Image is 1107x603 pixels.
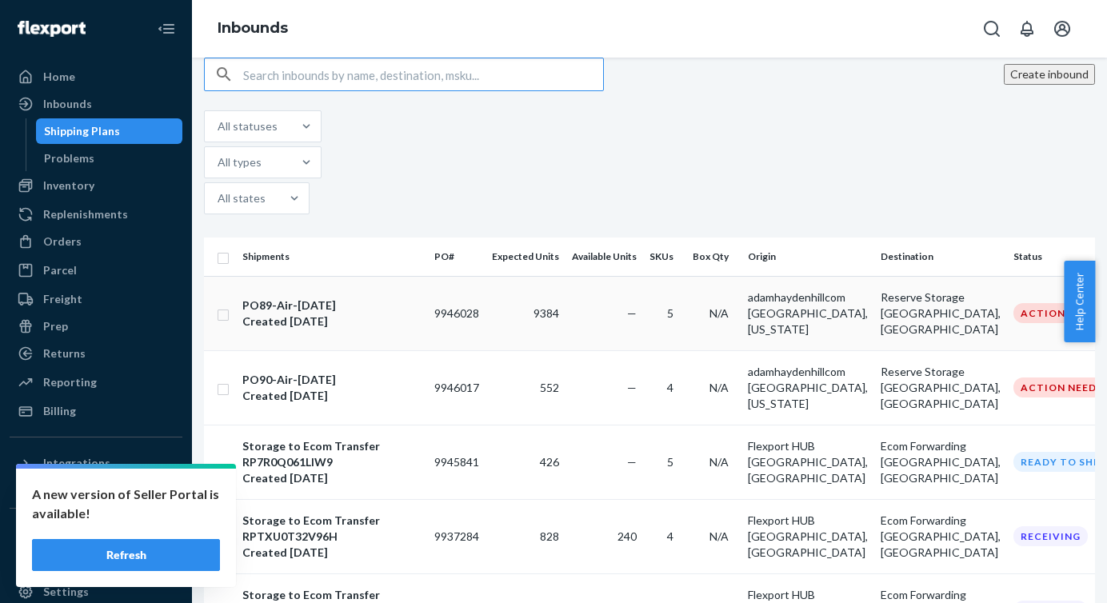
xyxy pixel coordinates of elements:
a: Orders [10,229,182,254]
th: Destination [874,238,1007,276]
span: 828 [540,529,559,543]
div: Orders [43,234,82,250]
a: Problems [36,146,183,171]
div: Returns [43,345,86,361]
span: [GEOGRAPHIC_DATA], [GEOGRAPHIC_DATA] [881,381,1001,410]
div: Prep [43,318,68,334]
button: Help Center [1064,261,1095,342]
a: Add Integration [10,482,182,501]
span: — [627,455,637,469]
a: Returns [10,341,182,366]
a: Replenishments [10,202,182,227]
div: Created [DATE] [242,545,422,561]
div: Freight [43,291,82,307]
span: [GEOGRAPHIC_DATA], [GEOGRAPHIC_DATA] [881,529,1001,559]
td: 9945841 [428,425,486,499]
button: Close Navigation [150,13,182,45]
a: Freight [10,286,182,312]
span: N/A [709,455,729,469]
div: adamhaydenhillcom [748,364,868,380]
th: Shipments [236,238,428,276]
div: Replenishments [43,206,128,222]
input: All states [266,190,267,206]
th: Origin [741,238,874,276]
button: Open notifications [1011,13,1043,45]
img: Flexport logo [18,21,86,37]
button: Open Search Box [976,13,1008,45]
th: Available Units [565,238,643,276]
div: PO89-Air-[DATE] [242,298,422,313]
div: Settings [43,584,89,600]
button: Fast Tags [10,521,182,547]
span: N/A [709,529,729,543]
div: Created [DATE] [242,388,422,404]
span: [GEOGRAPHIC_DATA], [GEOGRAPHIC_DATA] [748,529,868,559]
div: Storage to Ecom Transfer RP7R0Q061LIW9 [242,438,422,470]
div: All states [218,190,266,206]
div: adamhaydenhillcom [748,290,868,305]
span: [GEOGRAPHIC_DATA], [US_STATE] [748,381,868,410]
div: Ecom Forwarding [881,587,1001,603]
div: Flexport HUB [748,438,868,454]
div: Home [43,69,75,85]
span: 5 [667,306,673,320]
td: 9946028 [428,276,486,350]
div: Reserve Storage [881,364,1001,380]
span: — [627,381,637,394]
th: SKUs [643,238,686,276]
p: A new version of Seller Portal is available! [32,485,220,523]
div: Reporting [43,374,97,390]
span: 4 [667,529,673,543]
a: Inventory [10,173,182,198]
span: N/A [709,306,729,320]
a: Home [10,64,182,90]
span: 5 [667,455,673,469]
th: PO# [428,238,486,276]
a: Inbounds [218,19,288,37]
td: 9937284 [428,499,486,573]
span: 4 [667,381,673,394]
div: Receiving [1013,526,1088,546]
ol: breadcrumbs [205,6,301,52]
input: Search inbounds by name, destination, msku... [243,58,603,90]
span: 240 [617,529,637,543]
div: Created [DATE] [242,470,422,486]
span: 552 [540,381,559,394]
div: Flexport HUB [748,587,868,603]
button: Integrations [10,450,182,476]
span: 426 [540,455,559,469]
th: Expected Units [486,238,565,276]
div: Ecom Forwarding [881,438,1001,454]
div: Reserve Storage [881,290,1001,305]
td: 9946017 [428,350,486,425]
input: All statuses [278,118,279,134]
div: PO90-Air-[DATE] [242,372,422,388]
div: Billing [43,403,76,419]
span: — [627,306,637,320]
div: Inbounds [43,96,92,112]
span: [GEOGRAPHIC_DATA], [GEOGRAPHIC_DATA] [748,455,868,485]
div: Integrations [43,455,110,471]
div: All statuses [218,118,278,134]
div: Problems [44,150,94,166]
button: Open account menu [1046,13,1078,45]
a: Add Fast Tag [10,553,182,573]
a: Prep [10,313,182,339]
a: Shipping Plans [36,118,183,144]
span: [GEOGRAPHIC_DATA], [GEOGRAPHIC_DATA] [881,455,1001,485]
div: Created [DATE] [242,313,422,329]
button: Create inbound [1004,64,1095,85]
th: Box Qty [686,238,741,276]
button: Refresh [32,539,220,571]
a: Billing [10,398,182,424]
div: All types [218,154,262,170]
input: All types [262,154,263,170]
a: Parcel [10,258,182,283]
div: Shipping Plans [44,123,120,139]
a: Inbounds [10,91,182,117]
div: Parcel [43,262,77,278]
span: [GEOGRAPHIC_DATA], [US_STATE] [748,306,868,336]
div: Storage to Ecom Transfer RPTXU0T32V96H [242,513,422,545]
div: Inventory [43,178,94,194]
